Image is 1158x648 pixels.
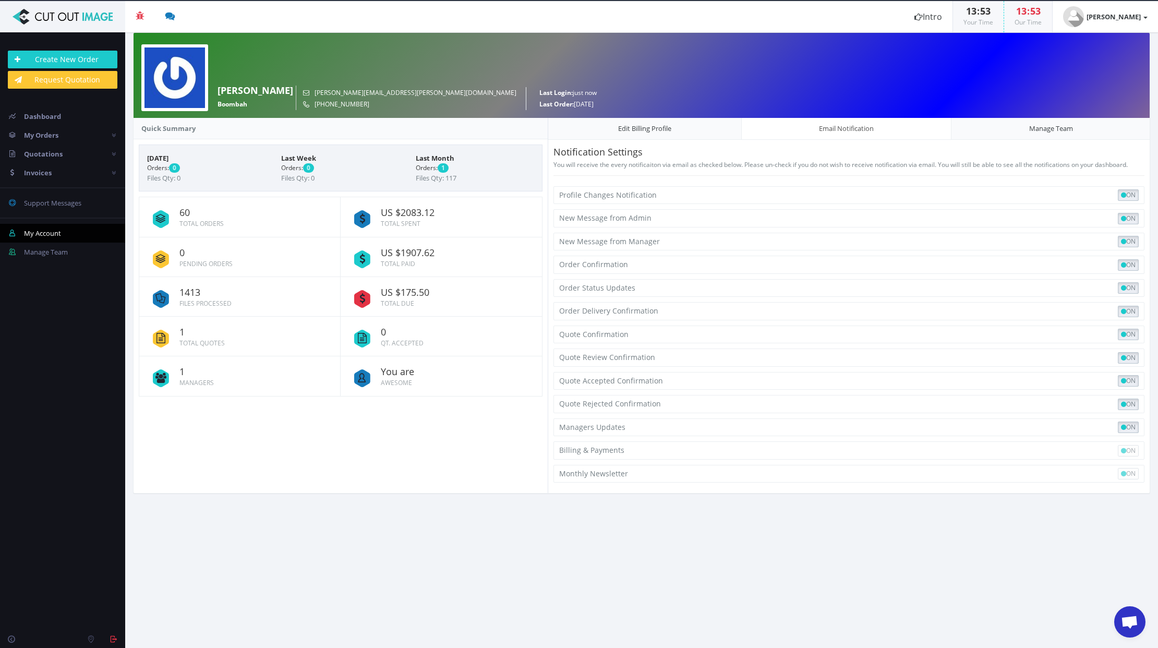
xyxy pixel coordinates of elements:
span: 0 [169,163,180,173]
span: ON [1121,353,1136,363]
strong: Quick Summary [141,124,196,133]
span: Quotations [24,149,63,159]
img: Cut Out Image [8,9,117,25]
a: 0 Pending Orders [147,237,332,277]
button: ON [1118,422,1139,433]
span: 13 [966,5,976,17]
button: ON [1118,375,1139,387]
img: timthumb.php [1063,6,1084,27]
span: : [976,5,980,17]
span: ON [1121,376,1136,386]
span: ON [1121,237,1136,246]
small: QT. Accepted [381,339,424,347]
span: You are [381,367,534,377]
span: Last Month [416,153,534,163]
span: ON [1121,330,1136,339]
div: Order Confirmation [559,259,849,270]
a: Request Quotation [8,71,117,89]
span: Manage Team [24,247,68,257]
span: Files Qty: 0 [281,173,315,183]
span: 1 [438,163,449,173]
button: ON [1118,259,1139,271]
div: Open chat [1114,606,1145,638]
span: ON [1121,400,1136,409]
button: ON [1118,282,1139,294]
span: Dashboard [24,112,61,121]
button: ON [1118,399,1139,410]
span: 1 [179,327,332,338]
strong: [PERSON_NAME] [218,84,293,97]
span: US $175.50 [381,287,534,298]
span: Invoices [24,168,52,177]
a: 1413 Files Processed [147,277,332,316]
span: ON [1121,260,1136,270]
span: 0 [179,248,332,258]
a: [PERSON_NAME] [1053,1,1158,32]
span: Support Messages [24,198,81,208]
a: Email Notification [741,117,951,140]
small: Total Orders [179,219,224,228]
span: US $1907.62 [381,248,534,258]
button: ON [1118,306,1139,317]
div: Managers Updates [559,422,849,433]
strong: [PERSON_NAME] [1087,12,1141,21]
a: Edit Billing Profile [548,117,741,140]
small: Pending Orders [179,259,233,268]
a: US $2083.12 Total Spent [348,197,534,236]
small: Orders: [147,163,266,173]
span: Boombah [218,99,247,110]
a: 0 QT. Accepted [348,317,534,356]
span: ON [1121,283,1136,293]
span: 53 [1030,5,1041,17]
a: 60 Total Orders [147,197,332,236]
a: 1 Managers [147,356,332,395]
span: ON [1121,423,1136,432]
small: Your Time [963,18,993,27]
span: [DATE] [147,153,266,163]
button: ON [1118,213,1139,224]
small: Awesome [381,378,412,387]
small: Orders: [281,163,400,173]
span: Last Week [281,153,400,163]
small: Orders: [416,163,534,173]
div: Quote Rejected Confirmation [559,398,849,410]
button: ON [1118,236,1139,247]
button: ON [1118,352,1139,364]
div: Billing & Payments [559,445,849,456]
small: [PHONE_NUMBER] [303,99,516,110]
small: Managers [179,378,214,387]
small: Total Quotes [179,339,225,347]
a: US $175.50 Total Due [348,277,534,316]
div: Profile Changes Notification [559,189,849,201]
small: Total Due [381,299,414,308]
span: 13 [1016,5,1027,17]
span: 1 [179,367,332,377]
strong: Last Login: [539,88,573,97]
div: Quote Review Confirmation [559,352,849,363]
small: Our Time [1015,18,1042,27]
div: Order Delivery Confirmation [559,305,849,317]
small: You will receive the every notificaiton via email as checked below. Please un-check if you do not... [553,160,1128,169]
div: Monthly Newsletter [559,468,849,479]
small: Total Spent [381,219,420,228]
small: [DATE] [534,99,597,110]
span: 60 [179,208,332,218]
strong: Last Order: [539,100,574,109]
span: 0 [381,327,534,338]
a: You are Awesome [348,356,534,395]
a: Intro [904,1,952,32]
small: Total Paid [381,259,415,268]
span: 53 [980,5,991,17]
div: New Message from Manager [559,236,849,247]
a: 1 Total Quotes [147,317,332,356]
span: My Account [24,229,61,238]
div: Quote Accepted Confirmation [559,375,849,387]
span: Files Qty: 117 [416,173,456,183]
small: [PERSON_NAME][EMAIL_ADDRESS][PERSON_NAME][DOMAIN_NAME] [303,87,516,99]
span: My Orders [24,130,58,140]
button: ON [1118,189,1139,201]
span: 0 [303,163,314,173]
span: ON [1121,307,1136,316]
span: ON [1121,214,1136,223]
p: Notification Settings [553,145,1144,160]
